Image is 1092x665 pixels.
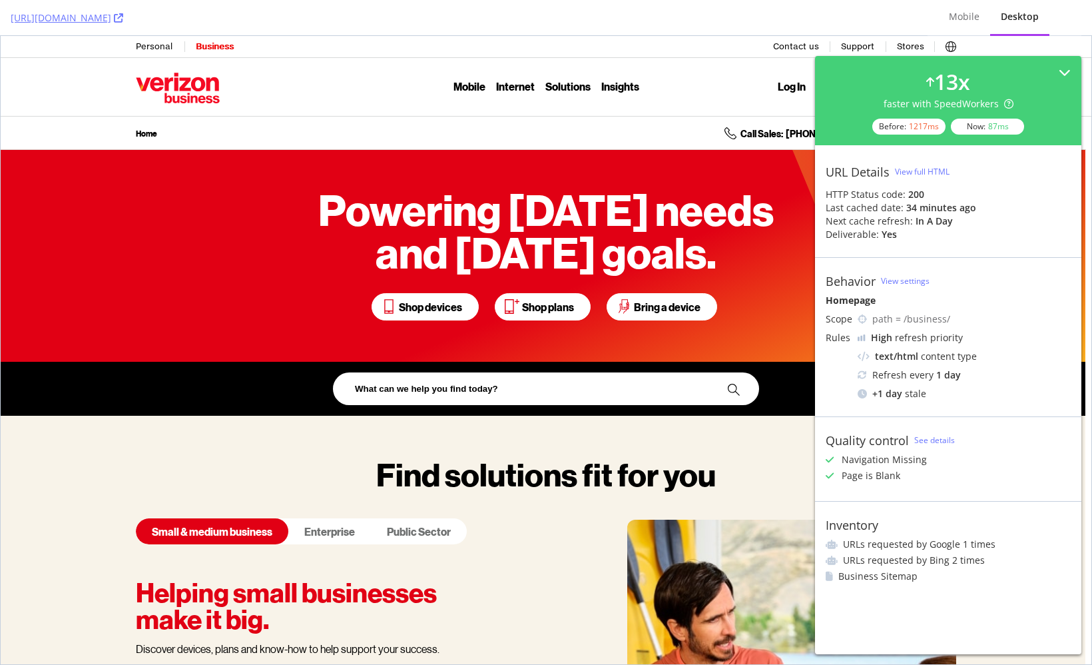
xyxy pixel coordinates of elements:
p: Discover devices, plans and know-how to help support your success. [135,606,600,619]
div: Rules [826,331,852,344]
a: Hero:Shop plans [494,257,590,285]
div: Last cached date: [826,201,904,215]
div: Page is Blank [842,469,900,482]
a: Hero:Bring a device [606,257,716,285]
div: content type [858,350,1071,363]
div: High [871,331,892,344]
div: 13 x [934,67,970,97]
div: Next cache refresh: [826,215,913,228]
div: path = /business/ [872,313,1071,326]
div: Refresh every [858,368,1071,382]
button: Search Verizon [821,39,926,62]
div: in a day [916,215,953,228]
strong: 200 [908,188,924,201]
div: Behavior [826,274,876,289]
label: Public Sector [370,482,466,508]
div: Navigation Missing [842,453,927,466]
div: Before: [872,119,946,135]
div: Deliverable: [826,228,879,241]
div: stale [858,387,1071,400]
a: Hero:Shop devices [371,257,478,285]
div: URL Details [826,165,890,179]
button: Solutions Menu [545,44,590,59]
button: Insights Menu [601,44,639,59]
span: Contact sales [896,92,954,103]
div: Quality control [826,433,909,448]
div: 34 minutes ago [906,201,976,215]
button: Mobile Menu List [453,44,485,59]
div: Homepage [826,294,1071,307]
img: cRr4yx4cyByr8BeLxltRlzBPIAAAAAElFTkSuQmCC [858,334,866,341]
ul: Breadcrumb [135,91,156,104]
div: 1217 ms [909,121,939,132]
div: Mobile [949,10,979,23]
label: Enterprise [288,482,370,508]
a: [URL][DOMAIN_NAME] [11,11,123,25]
li: Business Sitemap [826,570,1071,583]
div: View full HTML [895,166,950,177]
a: View settings [881,275,930,287]
a: See details [914,434,955,446]
h2: Find solutions fit for you [135,422,955,454]
a: Home [135,93,156,103]
div: Now: [951,119,1024,135]
a: Contact sales [884,87,965,108]
div: refresh priority [871,331,963,344]
a: [PHONE_NUMBER] [724,88,868,107]
button: Internet Menu List [495,44,534,59]
span: [PHONE_NUMBER] [785,92,868,103]
a: Log In [777,36,805,59]
li: URLs requested by Google 1 times [826,538,1071,551]
li: URLs requested by Bing 2 times [826,554,1071,567]
button: View full HTML [895,161,950,183]
div: + 1 day [872,387,902,400]
div: HTTP Status code: [826,188,1071,201]
div: Inventory [826,518,878,532]
div: Yes [882,228,897,241]
div: text/html [875,350,918,363]
h3: Helping small businesses make it big. [135,542,483,596]
div: 87 ms [988,121,1009,132]
div: faster with SpeedWorkers [884,97,1013,111]
input: Search [332,336,758,369]
h1: Powering [DATE] needs and [DATE] goals. [298,152,792,237]
div: Scope [826,313,852,326]
div: Desktop [1001,10,1039,23]
div: 1 day [936,368,961,382]
label: Small & medium [135,482,288,508]
a: Verizon Business [135,37,219,67]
